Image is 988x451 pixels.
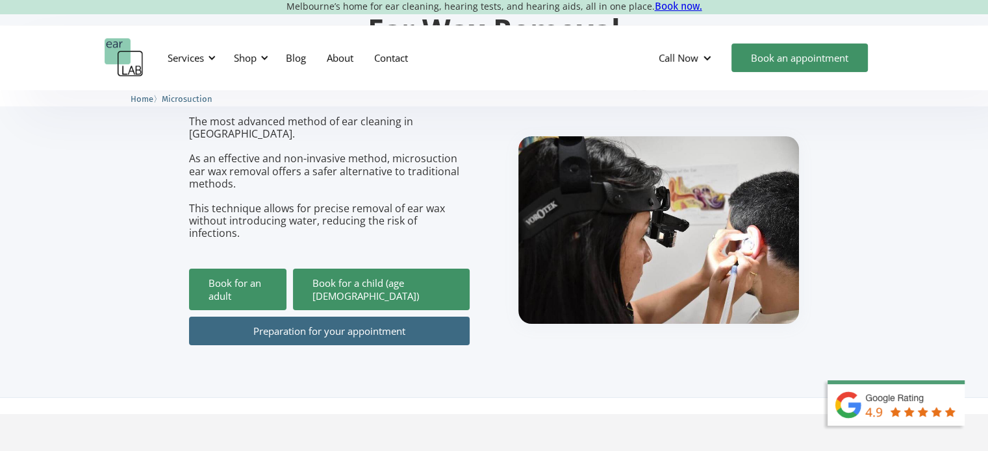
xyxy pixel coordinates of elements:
[162,94,212,104] span: Microsuction
[226,38,272,77] div: Shop
[189,269,286,310] a: Book for an adult
[189,317,470,345] a: Preparation for your appointment
[518,136,799,324] img: boy getting ear checked.
[131,92,162,106] li: 〉
[293,269,470,310] a: Book for a child (age [DEMOGRAPHIC_DATA])
[162,92,212,104] a: Microsuction
[131,94,153,104] span: Home
[189,116,470,240] p: The most advanced method of ear cleaning in [GEOGRAPHIC_DATA]. As an effective and non-invasive m...
[131,92,153,104] a: Home
[234,51,257,64] div: Shop
[160,38,220,77] div: Services
[168,51,204,64] div: Services
[648,38,725,77] div: Call Now
[105,38,144,77] a: home
[731,43,868,72] a: Book an appointment
[316,39,364,77] a: About
[189,14,800,43] h1: Ear Wax Removal
[659,51,698,64] div: Call Now
[364,39,418,77] a: Contact
[275,39,316,77] a: Blog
